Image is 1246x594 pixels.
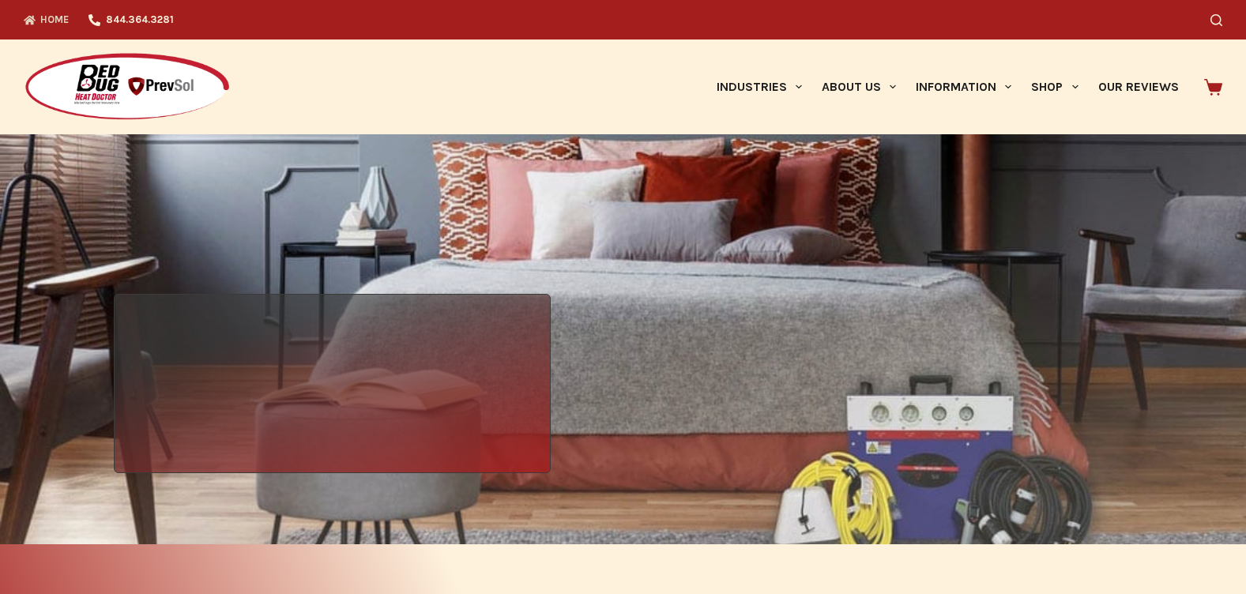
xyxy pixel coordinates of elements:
[1088,39,1188,134] a: Our Reviews
[1210,14,1222,26] button: Search
[1022,39,1088,134] a: Shop
[706,39,811,134] a: Industries
[706,39,1188,134] nav: Primary
[906,39,1022,134] a: Information
[811,39,905,134] a: About Us
[24,52,231,122] img: Prevsol/Bed Bug Heat Doctor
